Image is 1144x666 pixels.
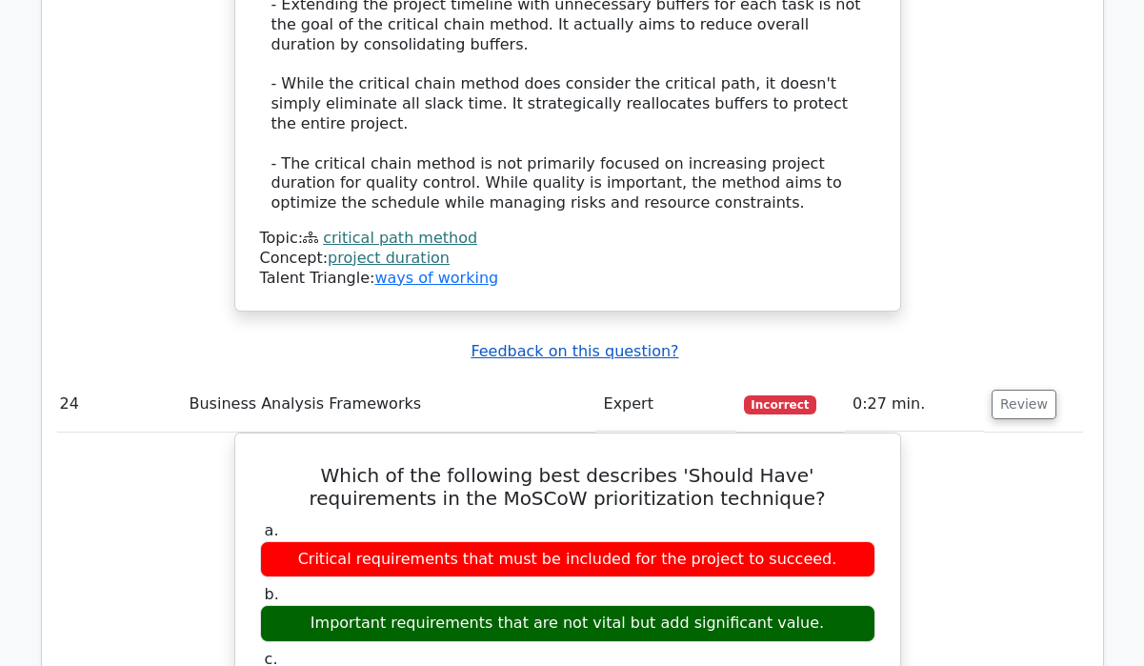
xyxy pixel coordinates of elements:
[845,377,984,432] td: 0:27 min.
[471,342,678,360] a: Feedback on this question?
[260,229,875,288] div: Talent Triangle:
[992,390,1056,419] button: Review
[182,377,596,432] td: Business Analysis Frameworks
[265,521,279,539] span: a.
[260,249,875,269] div: Concept:
[374,269,498,287] a: ways of working
[323,229,477,247] a: critical path method
[265,585,279,603] span: b.
[52,377,182,432] td: 24
[596,377,736,432] td: Expert
[258,464,877,510] h5: Which of the following best describes 'Should Have' requirements in the MoSCoW prioritization tec...
[744,395,817,414] span: Incorrect
[260,229,875,249] div: Topic:
[260,605,875,642] div: Important requirements that are not vital but add significant value.
[260,541,875,578] div: Critical requirements that must be included for the project to succeed.
[328,249,450,267] a: project duration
